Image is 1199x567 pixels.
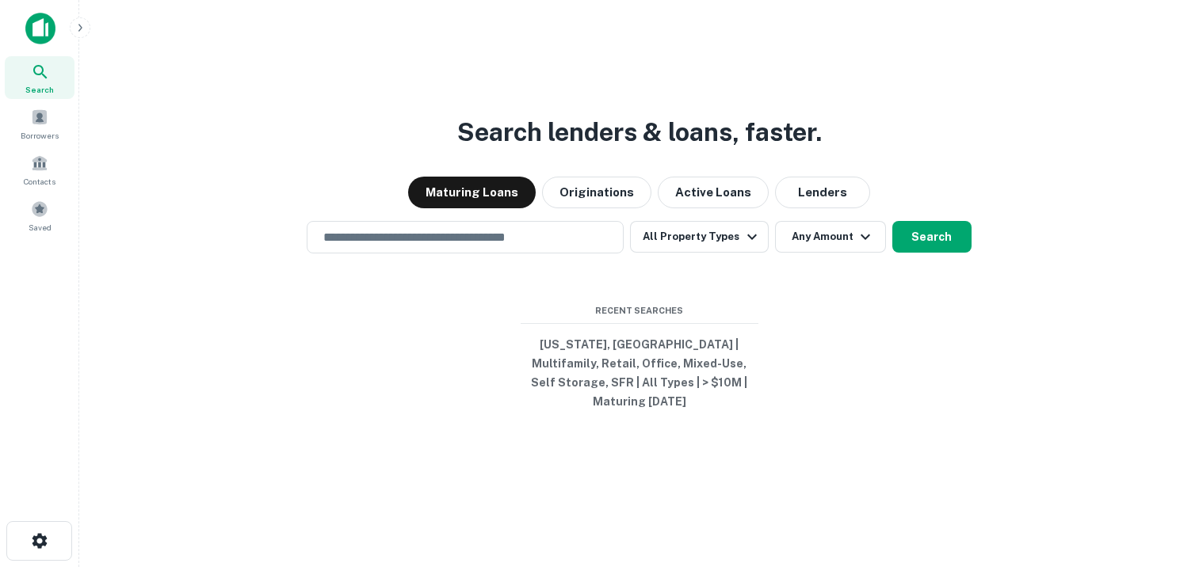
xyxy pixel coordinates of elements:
button: All Property Types [630,221,768,253]
button: Any Amount [775,221,886,253]
button: Search [892,221,972,253]
h3: Search lenders & loans, faster. [457,113,822,151]
iframe: Chat Widget [1120,440,1199,516]
button: Originations [542,177,651,208]
a: Saved [5,194,74,237]
button: Active Loans [658,177,769,208]
a: Search [5,56,74,99]
span: Recent Searches [521,304,758,318]
span: Contacts [24,175,55,188]
a: Contacts [5,148,74,191]
img: capitalize-icon.png [25,13,55,44]
span: Borrowers [21,129,59,142]
button: [US_STATE], [GEOGRAPHIC_DATA] | Multifamily, Retail, Office, Mixed-Use, Self Storage, SFR | All T... [521,330,758,416]
a: Borrowers [5,102,74,145]
button: Lenders [775,177,870,208]
span: Search [25,83,54,96]
button: Maturing Loans [408,177,536,208]
span: Saved [29,221,52,234]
